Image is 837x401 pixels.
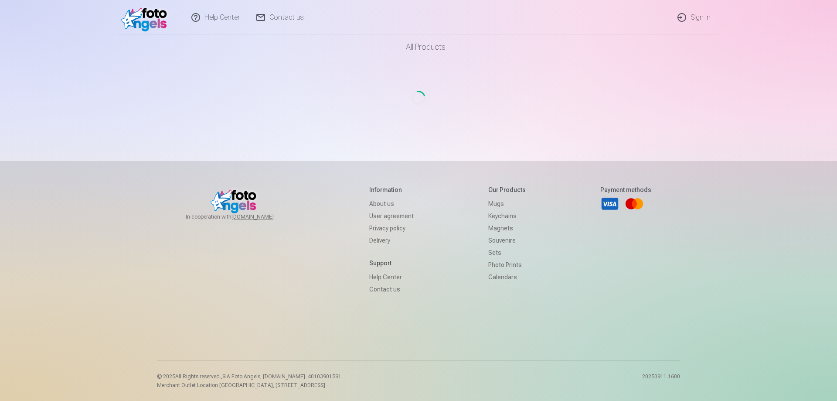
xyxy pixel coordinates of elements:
p: 20250911.1600 [642,373,680,389]
a: Delivery [369,234,414,247]
h5: Support [369,259,414,267]
a: Privacy policy [369,222,414,234]
h5: Payment methods [600,185,651,194]
img: /fa1 [121,3,171,31]
a: Contact us [369,283,414,295]
p: Merchant Outlet Location [GEOGRAPHIC_DATA], [STREET_ADDRESS] [157,382,341,389]
h5: Information [369,185,414,194]
a: About us [369,198,414,210]
a: Photo prints [488,259,526,271]
a: Sets [488,247,526,259]
a: Souvenirs [488,234,526,247]
a: Magnets [488,222,526,234]
span: In cooperation with [186,213,295,220]
span: SIA Foto Angels, [DOMAIN_NAME]. 40103901591 [222,374,341,380]
a: Mastercard [625,194,644,213]
a: Calendars [488,271,526,283]
a: Help Center [369,271,414,283]
a: User agreement [369,210,414,222]
a: All products [381,35,456,59]
p: © 2025 All Rights reserved. , [157,373,341,380]
a: Keychains [488,210,526,222]
h5: Our products [488,185,526,194]
a: Visa [600,194,619,213]
a: Mugs [488,198,526,210]
a: [DOMAIN_NAME] [231,213,295,220]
